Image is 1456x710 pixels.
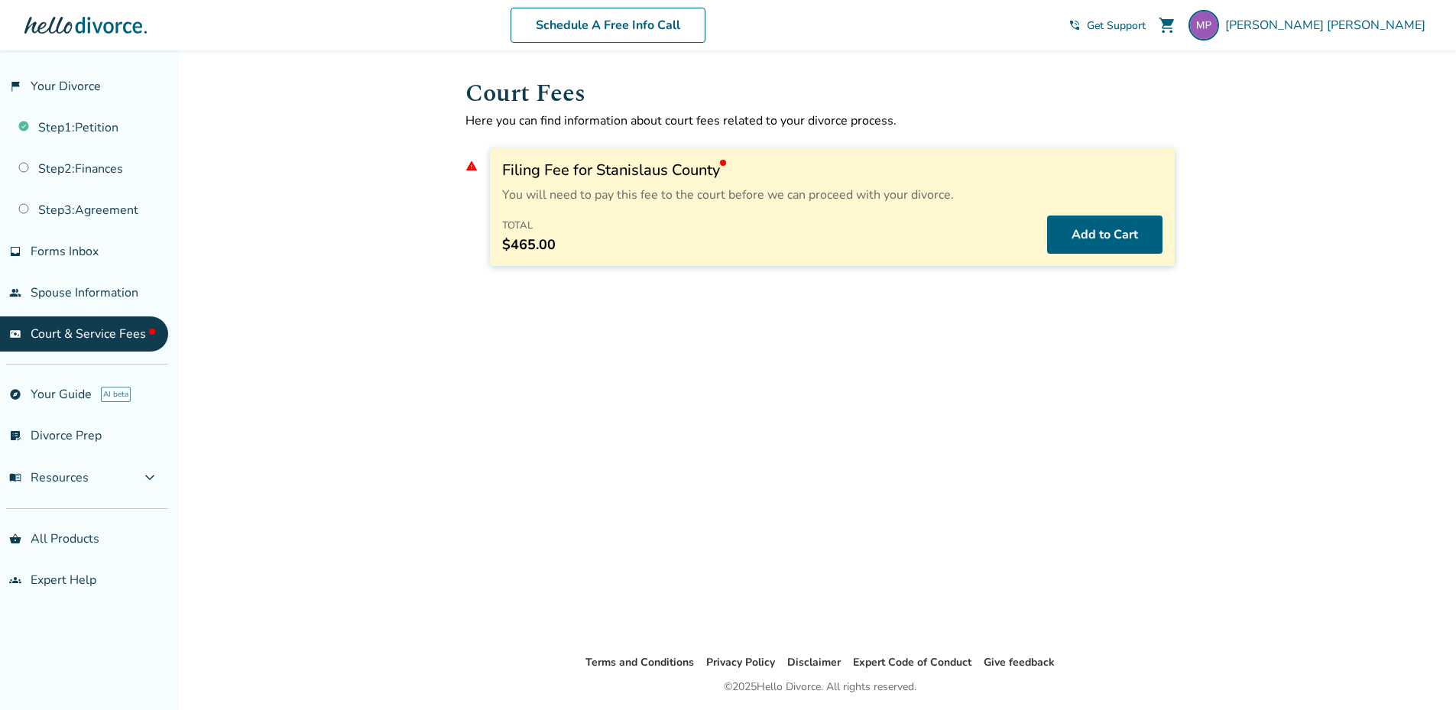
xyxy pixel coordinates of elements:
span: menu_book [9,472,21,484]
span: Forms Inbox [31,243,99,260]
span: $465.00 [502,235,556,254]
li: Give feedback [984,653,1055,672]
a: phone_in_talkGet Support [1068,18,1146,33]
span: groups [9,574,21,586]
span: Court & Service Fees [31,326,155,342]
span: flag_2 [9,80,21,92]
span: AI beta [101,387,131,402]
p: You will need to pay this fee to the court before we can proceed with your divorce. [502,186,1163,203]
span: [PERSON_NAME] [PERSON_NAME] [1225,17,1432,34]
span: inbox [9,245,21,258]
h3: Filing Fee for Stanislaus County [502,160,1163,180]
span: shopping_basket [9,533,21,545]
iframe: Chat Widget [1380,637,1456,710]
li: Disclaimer [787,653,841,672]
span: phone_in_talk [1068,19,1081,31]
a: Privacy Policy [706,655,775,669]
a: Schedule A Free Info Call [511,8,705,43]
h4: Total [502,216,556,235]
a: Expert Code of Conduct [853,655,971,669]
h1: Court Fees [465,75,1175,112]
button: Add to Cart [1047,216,1163,254]
span: Resources [9,469,89,486]
span: universal_currency_alt [9,328,21,340]
span: shopping_cart [1158,16,1176,34]
span: expand_more [141,468,159,487]
span: explore [9,388,21,400]
div: © 2025 Hello Divorce. All rights reserved. [724,678,916,696]
img: perceptiveshark@yahoo.com [1188,10,1219,41]
span: list_alt_check [9,430,21,442]
span: warning [465,160,478,172]
span: people [9,287,21,299]
span: Get Support [1087,18,1146,33]
a: Terms and Conditions [585,655,694,669]
p: Here you can find information about court fees related to your divorce process. [465,112,1175,129]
